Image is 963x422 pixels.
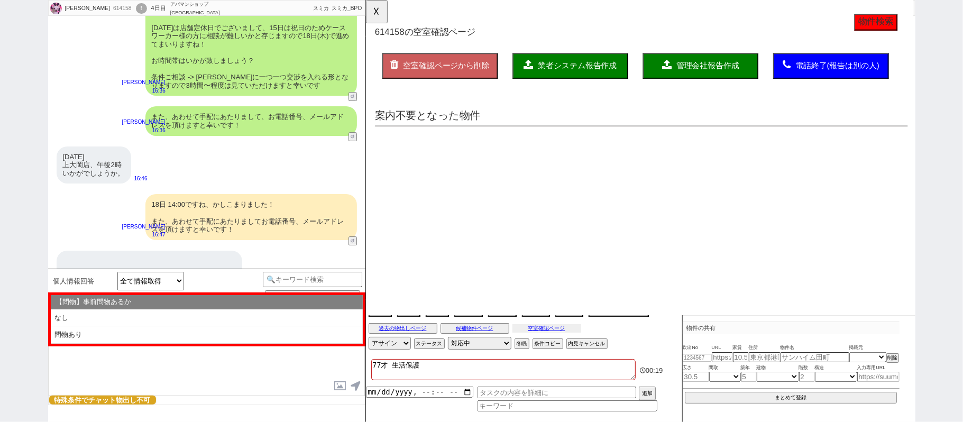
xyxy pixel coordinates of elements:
[170,1,223,16] div: アパマンショップ[GEOGRAPHIC_DATA]
[749,352,781,362] input: 東京都港区海岸３
[525,15,572,33] button: 物件検索
[815,364,857,372] span: 構造
[122,78,166,87] p: [PERSON_NAME]
[10,29,41,40] span: 614158
[639,387,656,400] button: 追加
[122,223,166,231] p: [PERSON_NAME]
[50,3,62,14] img: 0hUce015eLCkxISRwBcYN0MzgZCSZrOFNebC4WLnVLUXkiKkhONnxCfy9NAyl2eUodZHwSI38bUn9EWn0qVh_2eE95VHtxfUs...
[414,338,445,349] button: ステータス
[263,272,363,287] input: 🔍キーワード検索
[849,344,864,352] span: 掲載元
[712,344,733,352] span: URL
[57,251,243,296] div: 電話[PHONE_NUMBER]メーアドレス[PERSON_NAME] [EMAIL_ADDRESS][DOMAIN_NAME]
[757,364,799,372] span: 建物
[122,231,166,239] p: 16:47
[265,290,361,309] button: 図面などから情報取得できない条件 (条件追加・変更)
[369,323,437,334] button: 過去の物出しページ
[741,364,757,372] span: 築年
[533,338,563,349] button: 条件コピー
[10,116,583,132] p: 案内不要となった物件
[646,366,663,374] span: 00:19
[683,354,712,362] input: 1234567
[733,344,749,352] span: 家賃
[122,87,166,95] p: 16:36
[683,372,709,382] input: 30.5
[799,364,815,372] span: 階数
[57,146,131,184] div: [DATE] 上大岡店、午後2時 いかがでしょうか。
[122,126,166,135] p: 16:36
[709,364,741,372] span: 間取
[298,57,422,85] button: 管理会社報告作成
[799,372,815,382] input: 2
[158,57,282,85] button: 業者システム報告作成
[151,4,166,13] div: 4日目
[683,322,900,334] p: 物件の共有
[512,324,581,333] button: 空室確認ページ
[332,5,362,11] span: スミカ_BPO
[63,4,110,13] div: [PERSON_NAME]
[462,66,552,75] span: 電話終了(報告は別の人)
[313,5,329,11] span: スミカ
[685,392,897,403] button: まとめて登録
[478,387,636,398] input: タスクの内容を詳細に
[10,30,583,40] h1: の空室確認ページ
[683,364,709,372] span: 広さ
[441,323,509,334] button: 候補物件ページ
[515,338,529,349] button: 冬眠
[145,1,357,96] div: ご都合ありがとうございます！ [DATE]は店舗定休日でございまして、15日は祝日のためケースワーカー様の方に相談が難しいかと存じますので18日(木)で進めてまいりますね！ お時間帯はいかが致し...
[136,3,147,14] div: !
[749,344,781,352] span: 住所
[733,352,749,362] input: 10.5
[145,194,357,240] div: 18日 14:00ですね、かしこまりました！ また、あわせて手配にあたりましてお電話番号、メールアドレスを頂けますと幸いです！
[348,132,357,141] button: ↺
[40,66,133,75] span: 空室確認ページから削除
[566,338,608,349] button: 内見キャンセル
[56,298,132,306] span: 【問物】事前問物あるか
[51,309,363,327] li: なし
[110,4,134,13] div: 614158
[17,57,142,85] button: 空室確認ページから削除
[49,396,156,405] span: 特殊条件でチャット物出し不可
[712,352,733,362] input: https://suumo.jp/chintai/jnc_000022489271
[51,326,363,344] li: 問物あり
[185,66,270,75] span: 業者システム報告作成
[478,400,657,411] input: キーワード
[145,106,357,135] div: また、あわせて手配にあたりまして、お電話番号、メールアドレスを頂けますと幸いです！
[683,344,712,352] span: 吹出No
[781,344,849,352] span: 物件名
[134,175,148,183] p: 16:46
[886,353,899,363] button: 削除
[857,372,900,382] input: https://suumo.jp/chintai/jnc_000022489271
[334,66,401,75] span: 管理会社報告作成
[781,352,849,362] input: サンハイム田町
[857,364,900,372] span: 入力専用URL
[348,236,357,245] button: ↺
[53,277,95,286] span: 個人情報回答
[741,372,757,382] input: 5
[438,57,562,85] button: 電話終了(報告は別の人)
[348,92,357,101] button: ↺
[122,118,166,126] p: [PERSON_NAME]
